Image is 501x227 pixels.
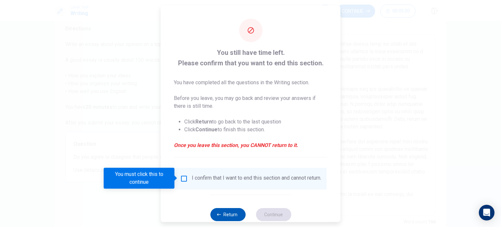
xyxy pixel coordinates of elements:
div: You must click this to continue [104,168,175,189]
li: Click to go back to the last question [184,118,327,125]
span: You still have time left. Please confirm that you want to end this section. [174,47,327,68]
p: You have completed all the questions in the Writing section. [174,78,327,86]
strong: Return [195,118,212,124]
div: Open Intercom Messenger [479,205,494,220]
p: Before you leave, you may go back and review your answers if there is still time. [174,94,327,110]
button: Continue [256,208,291,221]
div: I confirm that I want to end this section and cannot return. [192,174,321,182]
button: Return [210,208,245,221]
strong: Continue [195,126,218,132]
em: Once you leave this section, you CANNOT return to it. [174,141,327,149]
li: Click to finish this section. [184,125,327,133]
span: You must click this to continue [180,174,188,182]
